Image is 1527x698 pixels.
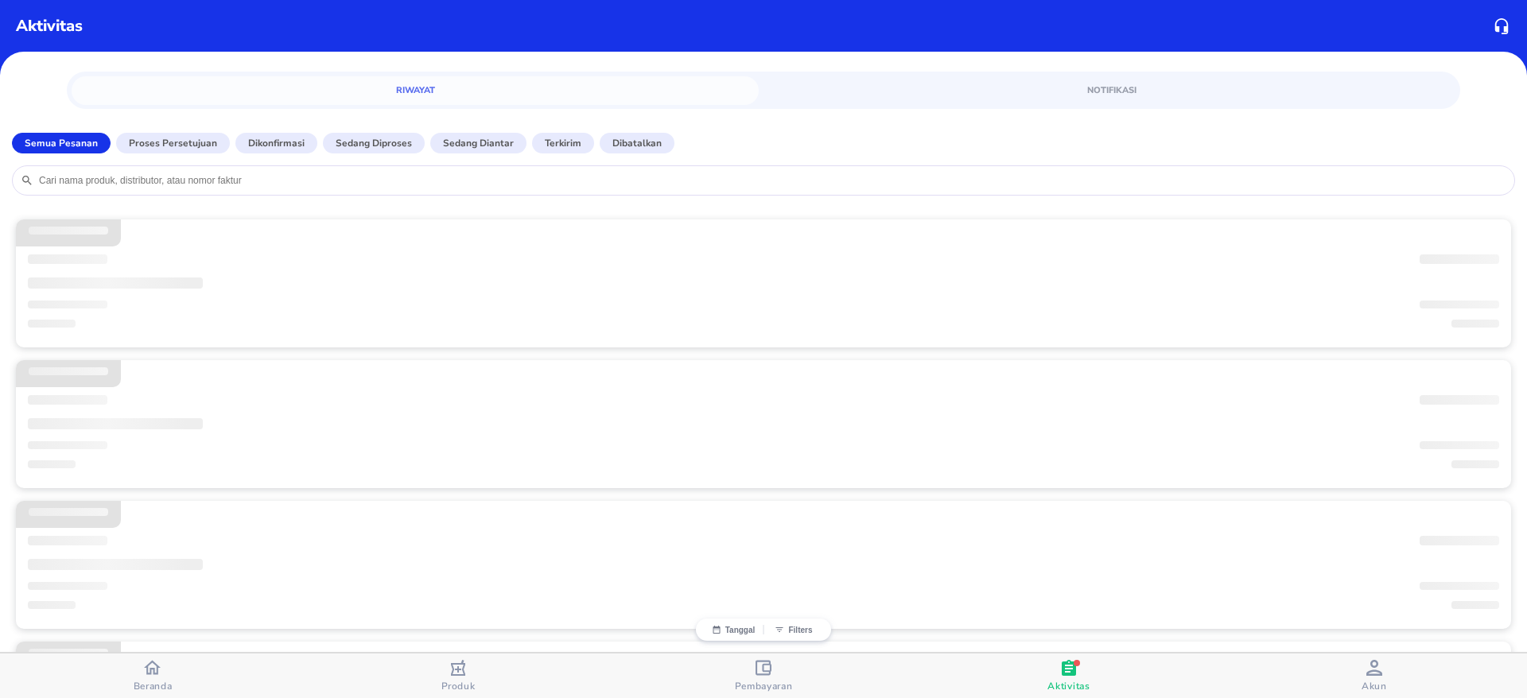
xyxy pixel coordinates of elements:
span: ‌ [29,649,108,657]
button: Pembayaran [611,653,916,698]
p: Aktivitas [16,14,83,38]
button: Aktivitas [916,653,1222,698]
span: ‌ [28,254,107,264]
button: Tanggal [704,625,763,634]
span: ‌ [28,460,76,468]
button: Terkirim [532,133,594,153]
p: Dikonfirmasi [248,136,305,150]
span: ‌ [1451,601,1499,609]
span: ‌ [28,536,107,545]
p: Sedang diantar [443,136,514,150]
button: Sedang diantar [430,133,526,153]
span: ‌ [28,301,107,308]
span: ‌ [28,582,107,590]
button: Dibatalkan [600,133,674,153]
p: Dibatalkan [612,136,662,150]
span: ‌ [1451,460,1499,468]
a: Riwayat [72,76,759,105]
span: Aktivitas [1047,680,1090,692]
span: ‌ [1420,254,1499,264]
span: ‌ [1420,395,1499,405]
span: ‌ [1451,320,1499,328]
p: Terkirim [545,136,581,150]
button: Semua Pesanan [12,133,111,153]
span: ‌ [1420,301,1499,308]
span: Notifikasi [778,83,1446,98]
span: Riwayat [81,83,749,98]
button: Sedang diproses [323,133,425,153]
span: ‌ [29,367,108,375]
p: Proses Persetujuan [129,136,217,150]
span: ‌ [1420,536,1499,545]
span: ‌ [1420,441,1499,449]
span: ‌ [28,395,107,405]
span: Beranda [134,680,173,692]
p: Semua Pesanan [25,136,98,150]
a: Notifikasi [768,76,1455,105]
span: Akun [1362,680,1387,692]
input: Cari nama produk, distributor, atau nomor faktur [37,174,1506,187]
span: ‌ [28,441,107,449]
span: Pembayaran [735,680,793,692]
span: ‌ [1420,582,1499,590]
span: ‌ [28,418,203,429]
button: Proses Persetujuan [116,133,230,153]
span: ‌ [28,601,76,609]
button: Produk [305,653,611,698]
button: Filters [763,625,823,634]
span: ‌ [29,508,108,516]
div: simple tabs [67,72,1460,105]
span: ‌ [28,277,203,289]
span: ‌ [29,227,108,235]
button: Akun [1222,653,1527,698]
span: ‌ [28,559,203,570]
p: Sedang diproses [336,136,412,150]
span: ‌ [28,320,76,328]
span: Produk [441,680,476,692]
button: Dikonfirmasi [235,133,317,153]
